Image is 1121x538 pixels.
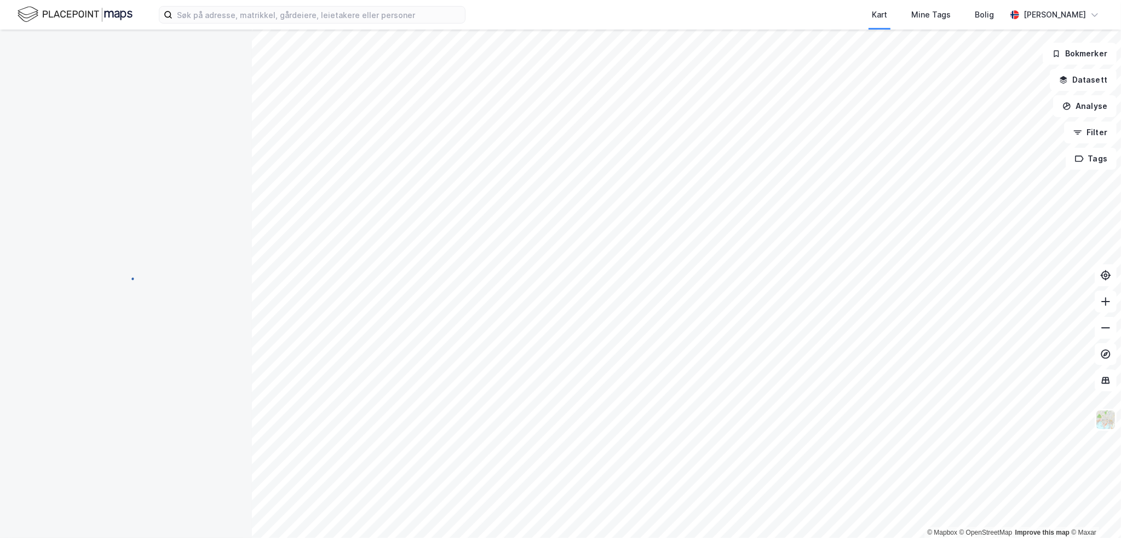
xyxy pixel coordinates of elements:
[18,5,133,24] img: logo.f888ab2527a4732fd821a326f86c7f29.svg
[1066,485,1121,538] div: Kontrollprogram for chat
[1053,95,1117,117] button: Analyse
[872,8,887,21] div: Kart
[1015,529,1070,536] a: Improve this map
[117,269,135,286] img: spinner.a6d8c91a73a9ac5275cf975e30b51cfb.svg
[927,529,957,536] a: Mapbox
[1066,485,1121,538] iframe: Chat Widget
[975,8,994,21] div: Bolig
[173,7,465,23] input: Søk på adresse, matrikkel, gårdeiere, leietakere eller personer
[1095,409,1116,430] img: Z
[1043,43,1117,65] button: Bokmerker
[1064,122,1117,143] button: Filter
[911,8,951,21] div: Mine Tags
[959,529,1013,536] a: OpenStreetMap
[1066,148,1117,170] button: Tags
[1024,8,1086,21] div: [PERSON_NAME]
[1050,69,1117,91] button: Datasett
